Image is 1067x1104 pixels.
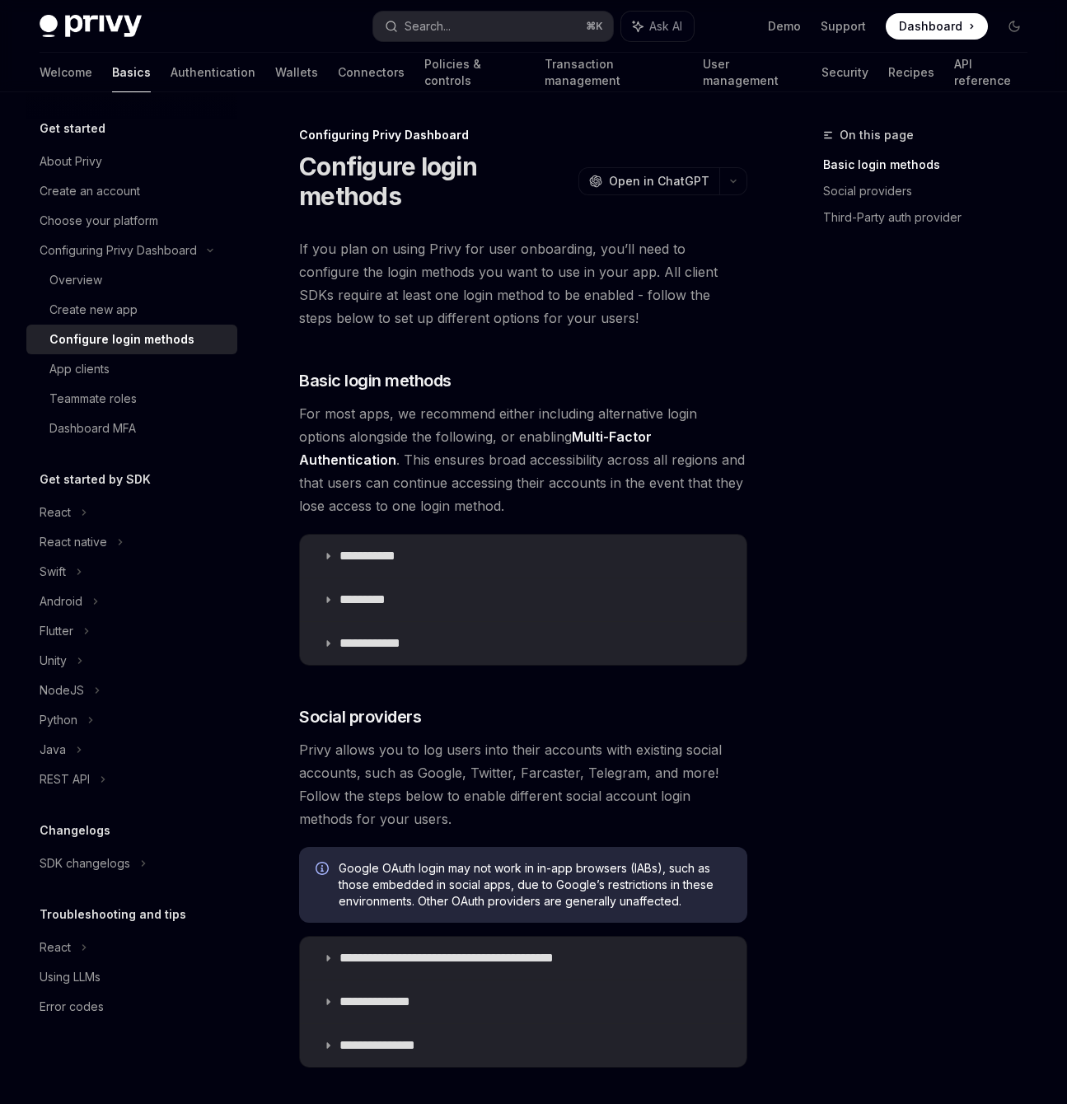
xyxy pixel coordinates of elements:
[299,127,747,143] div: Configuring Privy Dashboard
[609,173,709,189] span: Open in ChatGPT
[621,12,694,41] button: Ask AI
[40,967,101,987] div: Using LLMs
[49,419,136,438] div: Dashboard MFA
[823,178,1041,204] a: Social providers
[275,53,318,92] a: Wallets
[49,359,110,379] div: App clients
[40,119,105,138] h5: Get started
[40,532,107,552] div: React native
[40,651,67,671] div: Unity
[886,13,988,40] a: Dashboard
[578,167,719,195] button: Open in ChatGPT
[405,16,451,36] div: Search...
[821,18,866,35] a: Support
[823,204,1041,231] a: Third-Party auth provider
[26,384,237,414] a: Teammate roles
[49,300,138,320] div: Create new app
[338,53,405,92] a: Connectors
[545,53,684,92] a: Transaction management
[40,562,66,582] div: Swift
[40,152,102,171] div: About Privy
[1001,13,1027,40] button: Toggle dark mode
[339,860,731,910] span: Google OAuth login may not work in in-app browsers (IABs), such as those embedded in social apps,...
[768,18,801,35] a: Demo
[586,20,603,33] span: ⌘ K
[26,265,237,295] a: Overview
[26,176,237,206] a: Create an account
[40,938,71,957] div: React
[40,15,142,38] img: dark logo
[299,369,452,392] span: Basic login methods
[49,330,194,349] div: Configure login methods
[26,147,237,176] a: About Privy
[299,738,747,830] span: Privy allows you to log users into their accounts with existing social accounts, such as Google, ...
[112,53,151,92] a: Basics
[171,53,255,92] a: Authentication
[26,962,237,992] a: Using LLMs
[40,621,73,641] div: Flutter
[40,905,186,924] h5: Troubleshooting and tips
[40,821,110,840] h5: Changelogs
[823,152,1041,178] a: Basic login methods
[26,325,237,354] a: Configure login methods
[840,125,914,145] span: On this page
[299,152,572,211] h1: Configure login methods
[40,681,84,700] div: NodeJS
[299,237,747,330] span: If you plan on using Privy for user onboarding, you’ll need to configure the login methods you wa...
[49,389,137,409] div: Teammate roles
[703,53,802,92] a: User management
[316,862,332,878] svg: Info
[26,992,237,1022] a: Error codes
[40,503,71,522] div: React
[373,12,613,41] button: Search...⌘K
[649,18,682,35] span: Ask AI
[26,295,237,325] a: Create new app
[40,770,90,789] div: REST API
[26,414,237,443] a: Dashboard MFA
[40,53,92,92] a: Welcome
[49,270,102,290] div: Overview
[40,470,151,489] h5: Get started by SDK
[954,53,1027,92] a: API reference
[40,710,77,730] div: Python
[40,997,104,1017] div: Error codes
[899,18,962,35] span: Dashboard
[40,592,82,611] div: Android
[40,740,66,760] div: Java
[26,206,237,236] a: Choose your platform
[26,354,237,384] a: App clients
[40,241,197,260] div: Configuring Privy Dashboard
[424,53,525,92] a: Policies & controls
[299,705,421,728] span: Social providers
[40,854,130,873] div: SDK changelogs
[299,402,747,517] span: For most apps, we recommend either including alternative login options alongside the following, o...
[821,53,868,92] a: Security
[40,211,158,231] div: Choose your platform
[40,181,140,201] div: Create an account
[888,53,934,92] a: Recipes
